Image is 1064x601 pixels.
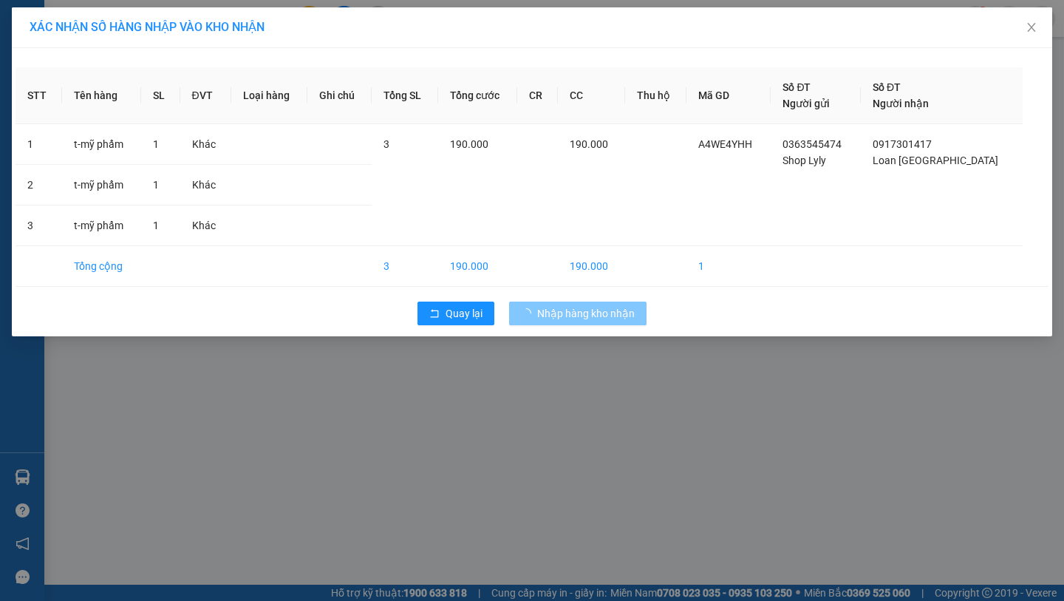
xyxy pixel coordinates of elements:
[450,138,488,150] span: 190.000
[383,138,389,150] span: 3
[446,305,482,322] span: Quay lại
[231,67,307,124] th: Loại hàng
[438,246,517,287] td: 190.000
[16,67,62,124] th: STT
[873,81,901,93] span: Số ĐT
[180,67,231,124] th: ĐVT
[62,246,141,287] td: Tổng cộng
[873,155,998,166] span: Loan [GEOGRAPHIC_DATA]
[558,246,625,287] td: 190.000
[873,98,929,109] span: Người nhận
[438,67,517,124] th: Tổng cước
[153,220,159,231] span: 1
[873,138,932,150] span: 0917301417
[570,138,608,150] span: 190.000
[517,67,557,124] th: CR
[180,206,231,246] td: Khác
[417,302,494,325] button: rollbackQuay lại
[16,165,62,206] td: 2
[686,67,771,124] th: Mã GD
[180,165,231,206] td: Khác
[62,67,141,124] th: Tên hàng
[180,124,231,165] td: Khác
[429,308,440,320] span: rollback
[782,155,826,166] span: Shop Lyly
[62,206,141,246] td: t-mỹ phẩm
[16,206,62,246] td: 3
[30,20,265,34] span: XÁC NHẬN SỐ HÀNG NHẬP VÀO KHO NHẬN
[1011,7,1052,49] button: Close
[1026,21,1037,33] span: close
[782,138,842,150] span: 0363545474
[62,124,141,165] td: t-mỹ phẩm
[698,138,752,150] span: A4WE4YHH
[372,67,438,124] th: Tổng SL
[521,308,537,319] span: loading
[16,124,62,165] td: 1
[141,67,180,124] th: SL
[558,67,625,124] th: CC
[372,246,438,287] td: 3
[307,67,372,124] th: Ghi chú
[509,302,647,325] button: Nhập hàng kho nhận
[62,165,141,206] td: t-mỹ phẩm
[153,138,159,150] span: 1
[686,246,771,287] td: 1
[537,305,635,322] span: Nhập hàng kho nhận
[782,98,830,109] span: Người gửi
[782,81,811,93] span: Số ĐT
[153,179,159,191] span: 1
[625,67,687,124] th: Thu hộ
